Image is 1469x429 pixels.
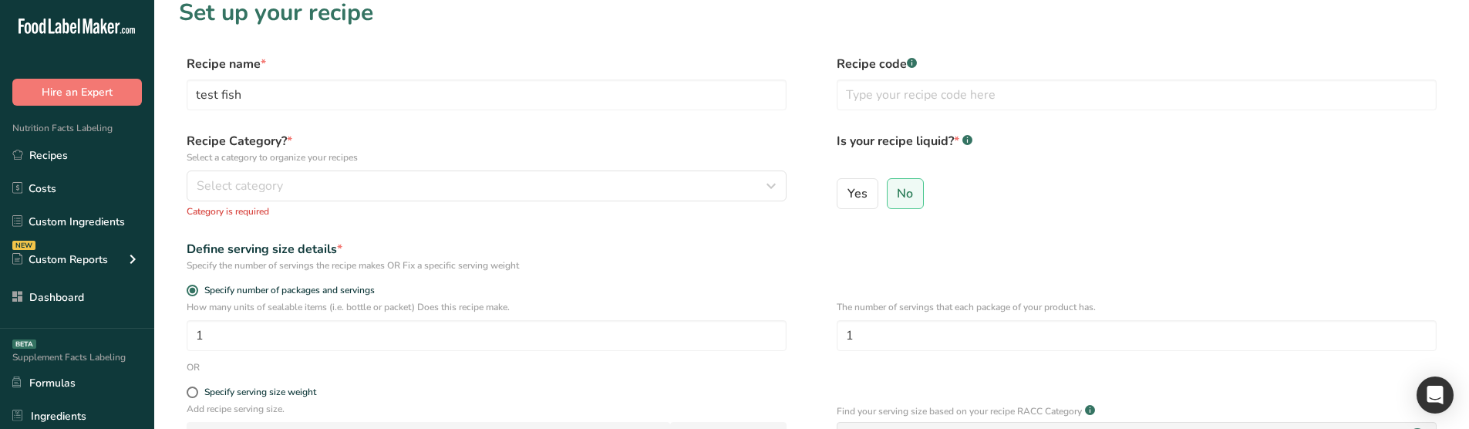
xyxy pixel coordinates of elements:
span: Specify number of packages and servings [198,285,375,296]
div: Define serving size details [187,240,787,258]
p: How many units of sealable items (i.e. bottle or packet) Does this recipe make. [187,300,787,314]
div: Specify serving size weight [204,387,316,398]
span: Yes [847,186,868,201]
label: Recipe Category? [187,132,787,164]
label: Recipe name [187,55,787,73]
p: Find your serving size based on your recipe RACC Category [837,404,1082,418]
button: Hire an Expert [12,79,142,106]
p: Select a category to organize your recipes [187,150,787,164]
input: Type your recipe code here [837,79,1437,110]
input: Type your recipe name here [187,79,787,110]
p: Category is required [187,204,787,218]
div: BETA [12,339,36,349]
label: Is your recipe liquid? [837,132,1437,172]
span: Select category [197,177,283,195]
div: Specify the number of servings the recipe makes OR Fix a specific serving weight [187,258,787,272]
div: Custom Reports [12,252,108,268]
label: Recipe code [837,55,1437,73]
span: No [897,186,913,201]
p: Add recipe serving size. [187,402,787,416]
div: Open Intercom Messenger [1417,377,1454,414]
div: OR [187,360,200,374]
p: The number of servings that each package of your product has. [837,300,1437,314]
button: Select category [187,171,787,201]
div: NEW [12,241,35,250]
